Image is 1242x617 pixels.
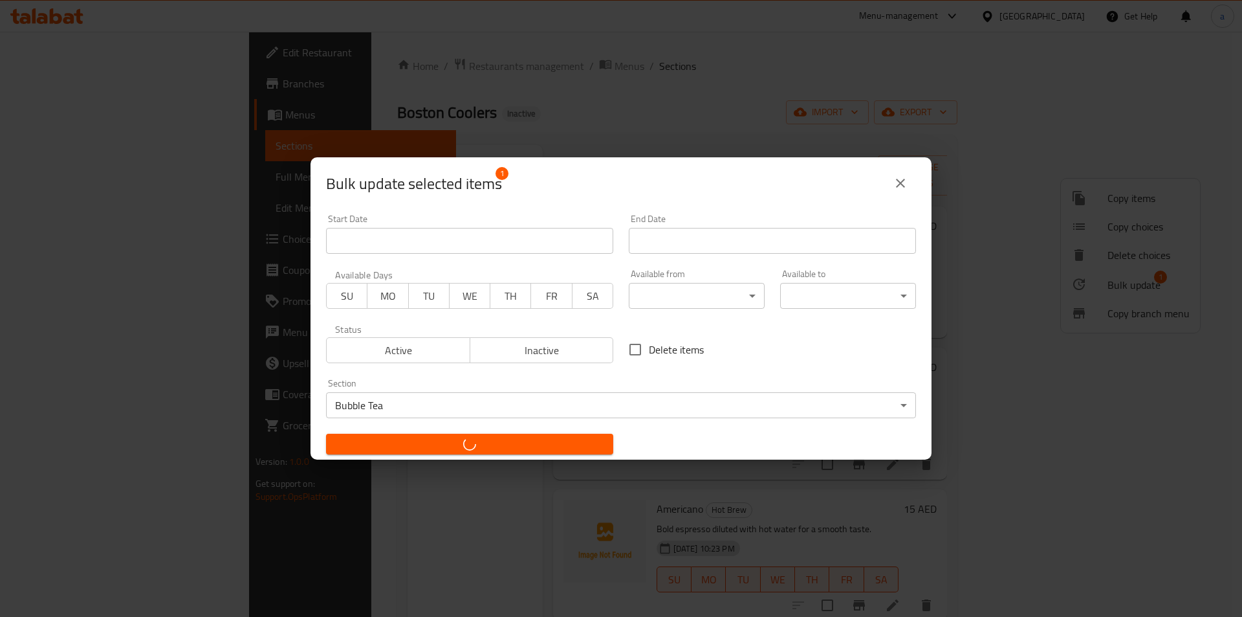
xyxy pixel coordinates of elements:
[629,283,765,309] div: ​
[572,283,613,309] button: SA
[408,283,450,309] button: TU
[649,342,704,357] span: Delete items
[367,283,408,309] button: MO
[414,287,444,306] span: TU
[496,287,526,306] span: TH
[530,283,572,309] button: FR
[536,287,567,306] span: FR
[490,283,531,309] button: TH
[373,287,403,306] span: MO
[496,167,508,180] span: 1
[885,168,916,199] button: close
[332,287,362,306] span: SU
[326,283,367,309] button: SU
[578,287,608,306] span: SA
[326,337,470,363] button: Active
[326,174,502,194] span: Selected items count
[475,341,609,360] span: Inactive
[780,283,916,309] div: ​
[470,337,614,363] button: Inactive
[449,283,490,309] button: WE
[326,392,916,418] div: Bubble Tea
[455,287,485,306] span: WE
[332,341,465,360] span: Active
